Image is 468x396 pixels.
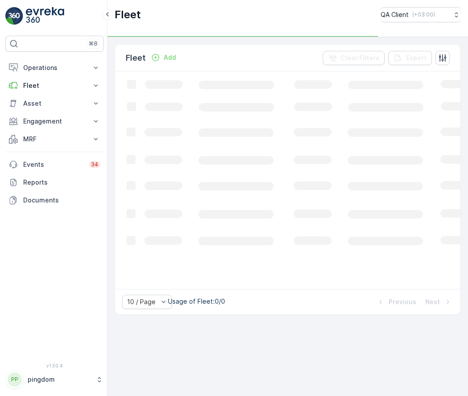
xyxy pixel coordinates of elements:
[5,77,104,95] button: Fleet
[5,130,104,148] button: MRF
[5,363,104,368] span: v 1.50.4
[23,81,86,90] p: Fleet
[91,161,99,168] p: 34
[425,297,440,306] p: Next
[23,63,86,72] p: Operations
[341,54,379,62] p: Clear Filters
[389,297,416,306] p: Previous
[412,11,435,18] p: ( +03:00 )
[28,375,91,384] p: pingdom
[381,7,461,22] button: QA Client(+03:00)
[115,8,141,22] p: Fleet
[23,135,86,144] p: MRF
[424,297,453,307] button: Next
[5,173,104,191] a: Reports
[164,53,176,62] p: Add
[89,40,98,47] p: ⌘B
[375,297,417,307] button: Previous
[148,52,180,63] button: Add
[381,10,409,19] p: QA Client
[126,52,146,64] p: Fleet
[26,7,64,25] img: logo_light-DOdMpM7g.png
[406,54,427,62] p: Export
[5,112,104,130] button: Engagement
[23,117,86,126] p: Engagement
[23,99,86,108] p: Asset
[5,156,104,173] a: Events34
[23,160,84,169] p: Events
[323,51,385,65] button: Clear Filters
[8,372,22,387] div: PP
[5,7,23,25] img: logo
[5,191,104,209] a: Documents
[23,196,100,205] p: Documents
[23,178,100,187] p: Reports
[5,370,104,389] button: PPpingdom
[388,51,432,65] button: Export
[168,297,225,306] p: Usage of Fleet : 0/0
[5,95,104,112] button: Asset
[5,59,104,77] button: Operations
